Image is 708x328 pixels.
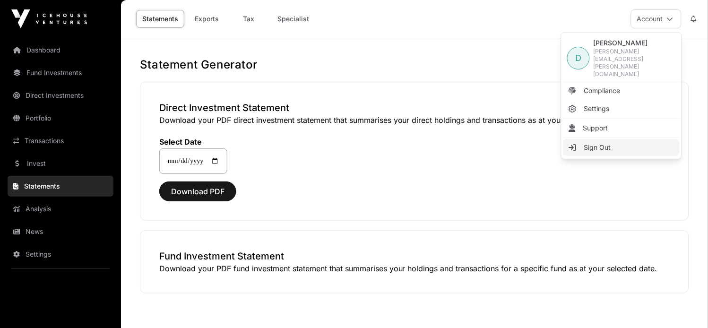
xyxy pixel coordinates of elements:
[8,244,113,265] a: Settings
[8,199,113,219] a: Analysis
[563,120,680,137] li: Support
[136,10,184,28] a: Statements
[271,10,315,28] a: Specialist
[8,62,113,83] a: Fund Investments
[159,181,236,201] button: Download PDF
[661,283,708,328] iframe: Chat Widget
[563,82,680,99] a: Compliance
[159,101,670,114] h3: Direct Investment Statement
[11,9,87,28] img: Icehouse Ventures Logo
[159,137,227,147] label: Select Date
[563,100,680,117] a: Settings
[159,263,670,274] p: Download your PDF fund investment statement that summarises your holdings and transactions for a ...
[159,250,670,263] h3: Fund Investment Statement
[8,85,113,106] a: Direct Investments
[584,143,611,152] span: Sign Out
[188,10,226,28] a: Exports
[8,130,113,151] a: Transactions
[159,114,670,126] p: Download your PDF direct investment statement that summarises your direct holdings and transactio...
[8,153,113,174] a: Invest
[8,40,113,60] a: Dashboard
[159,191,236,200] a: Download PDF
[8,176,113,197] a: Statements
[171,186,224,197] span: Download PDF
[584,104,610,113] span: Settings
[594,48,676,78] span: [PERSON_NAME][EMAIL_ADDRESS][PERSON_NAME][DOMAIN_NAME]
[8,221,113,242] a: News
[230,10,268,28] a: Tax
[576,52,582,65] span: D
[583,123,608,133] span: Support
[594,38,676,48] span: [PERSON_NAME]
[584,86,621,95] span: Compliance
[8,108,113,129] a: Portfolio
[140,57,689,72] h1: Statement Generator
[631,9,682,28] button: Account
[563,139,680,156] li: Sign Out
